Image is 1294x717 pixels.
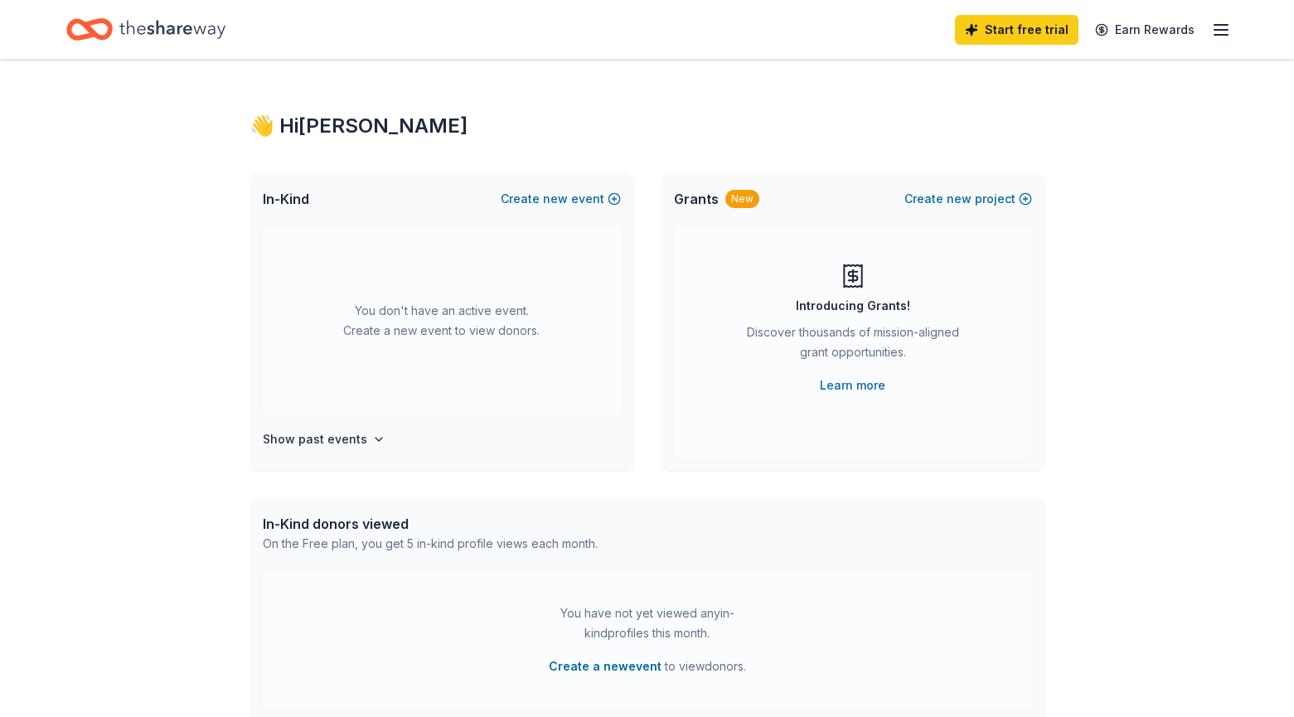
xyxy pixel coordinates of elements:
[263,429,385,449] button: Show past events
[955,15,1078,45] a: Start free trial
[740,322,966,369] div: Discover thousands of mission-aligned grant opportunities.
[674,189,719,209] span: Grants
[549,656,746,676] span: to view donors .
[725,190,759,208] div: New
[904,189,1032,209] button: Createnewproject
[263,429,367,449] h4: Show past events
[263,189,309,209] span: In-Kind
[1085,15,1204,45] a: Earn Rewards
[549,656,662,676] button: Create a newevent
[501,189,621,209] button: Createnewevent
[820,375,885,395] a: Learn more
[66,10,225,49] a: Home
[543,189,568,209] span: new
[250,113,1045,139] div: 👋 Hi [PERSON_NAME]
[263,225,621,416] div: You don't have an active event. Create a new event to view donors.
[947,189,972,209] span: new
[544,603,751,643] div: You have not yet viewed any in-kind profiles this month.
[263,514,598,534] div: In-Kind donors viewed
[796,296,910,316] div: Introducing Grants!
[263,534,598,554] div: On the Free plan, you get 5 in-kind profile views each month.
